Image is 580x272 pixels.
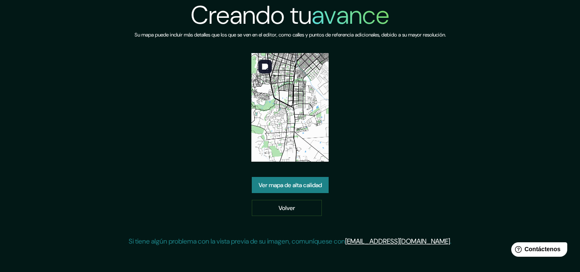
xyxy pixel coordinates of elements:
font: Si tiene algún problema con la vista previa de su imagen, comuníquese con [129,237,345,246]
font: Volver [279,204,295,212]
a: [EMAIL_ADDRESS][DOMAIN_NAME] [345,237,450,246]
a: Ver mapa de alta calidad [252,177,329,193]
iframe: Lanzador de widgets de ayuda [504,239,571,263]
a: Volver [252,200,322,216]
img: vista previa del mapa creado [251,53,329,162]
font: Su mapa puede incluir más detalles que los que se ven en el editor, como calles y puntos de refer... [135,31,446,38]
font: Ver mapa de alta calidad [259,182,322,189]
font: . [450,237,451,246]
